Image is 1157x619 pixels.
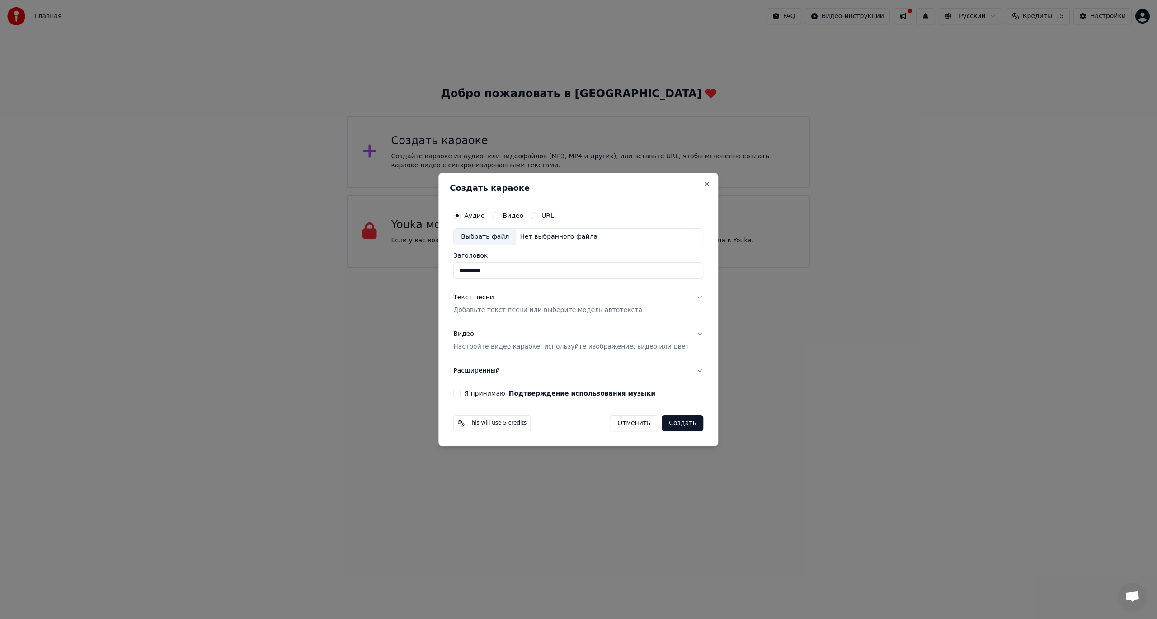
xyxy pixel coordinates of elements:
label: Я принимаю [464,390,655,397]
button: Я принимаю [509,390,655,397]
span: This will use 5 credits [468,420,527,427]
p: Настройте видео караоке: используйте изображение, видео или цвет [453,342,689,351]
h2: Создать караоке [450,184,707,192]
div: Текст песни [453,293,494,302]
button: Расширенный [453,359,703,383]
button: Отменить [610,415,658,431]
label: Видео [503,213,523,219]
label: Аудио [464,213,484,219]
label: URL [541,213,554,219]
div: Выбрать файл [454,229,516,245]
button: ВидеоНастройте видео караоке: используйте изображение, видео или цвет [453,323,703,359]
label: Заголовок [453,253,703,259]
p: Добавьте текст песни или выберите модель автотекста [453,306,642,315]
div: Нет выбранного файла [516,232,601,241]
button: Текст песниДобавьте текст песни или выберите модель автотекста [453,286,703,322]
button: Создать [662,415,703,431]
div: Видео [453,330,689,352]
